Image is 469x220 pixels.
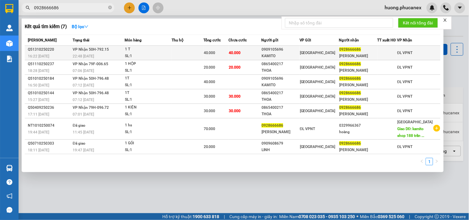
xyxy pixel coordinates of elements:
[204,145,215,149] span: 20.000
[418,158,426,165] button: left
[125,53,171,60] div: SL: 1
[73,76,109,81] span: VP Nhận 50H-796.48
[426,158,433,165] a: 1
[203,38,221,42] span: Tổng cước
[397,120,433,124] span: [GEOGRAPHIC_DATA]
[73,47,109,52] span: VP Nhận 50H-792.15
[261,38,278,42] span: Người gửi
[339,141,361,146] span: 0928666686
[204,80,215,84] span: 40.000
[339,91,361,95] span: 0928666686
[28,90,71,96] div: Q51010250144
[397,109,413,113] span: ĐL VPNT
[228,38,247,42] span: Chưa cước
[433,125,440,132] span: plus-circle
[377,38,396,42] span: TT xuất HĐ
[72,24,88,29] strong: Bộ lọc
[262,111,299,117] div: THOA
[73,141,85,146] span: Đã giao
[300,65,335,70] span: [GEOGRAPHIC_DATA]
[418,158,426,165] li: Previous Page
[28,61,71,67] div: Q51110250237
[339,105,361,110] span: 0928666686
[125,122,171,129] div: 1 hs
[125,75,171,82] div: 1T
[28,46,71,53] div: Q51310250220
[5,4,13,13] img: logo-vxr
[339,38,359,42] span: Người nhận
[125,129,171,136] div: SL: 1
[339,47,361,52] span: 0928666686
[229,51,241,55] span: 40.000
[28,98,49,102] span: 15:27 [DATE]
[262,75,299,82] div: 0909105696
[125,111,171,118] div: SL: 1
[204,94,215,99] span: 30.000
[28,104,71,111] div: Q50409250236
[433,158,441,165] li: Next Page
[262,147,299,153] div: LINH
[125,147,171,154] div: SL: 1
[262,82,299,88] div: KAMITO
[300,109,335,113] span: [GEOGRAPHIC_DATA]
[73,130,94,134] span: 11:45 [DATE]
[28,38,57,42] span: [PERSON_NAME]
[28,112,49,116] span: 17:11 [DATE]
[433,158,441,165] button: right
[398,18,438,28] button: Kết nối tổng đài
[397,94,413,99] span: ĐL VPNT
[339,82,377,88] div: [PERSON_NAME]
[339,76,361,81] span: 0928666686
[125,140,171,147] div: 1 GÓI
[262,140,299,147] div: 0909608679
[6,193,12,199] span: notification
[73,69,94,73] span: 07:06 [DATE]
[73,91,109,95] span: VP Nhận 50H-796.48
[25,23,67,30] h3: Kết quả tìm kiếm ( 7 )
[28,83,49,87] span: 16:50 [DATE]
[73,38,89,42] span: Trạng thái
[300,38,311,42] span: VP Gửi
[26,6,30,10] span: search
[108,5,112,11] span: close-circle
[108,6,112,9] span: close-circle
[397,145,413,149] span: ĐL VPNT
[73,62,108,66] span: VP Nhận 79F-006.65
[28,148,49,152] span: 18:11 [DATE]
[28,130,49,134] span: 19:44 [DATE]
[204,65,215,70] span: 20.000
[285,18,393,28] input: Nhập số tổng đài
[34,4,107,11] input: Tìm tên, số ĐT hoặc mã đơn
[262,90,299,96] div: 0865400217
[73,98,94,102] span: 07:12 [DATE]
[262,53,299,59] div: KAMITO
[125,82,171,89] div: SL: 1
[125,61,171,67] div: 1 HỘP
[73,148,94,152] span: 19:47 [DATE]
[300,145,335,149] span: [GEOGRAPHIC_DATA]
[84,24,88,29] span: down
[300,94,335,99] span: [GEOGRAPHIC_DATA]
[339,111,377,117] div: [PERSON_NAME]
[435,159,439,163] span: right
[397,65,413,70] span: ĐL VPNT
[28,75,71,82] div: Q51010250184
[300,51,335,55] span: [GEOGRAPHIC_DATA]
[67,22,93,32] button: Bộ lọcdown
[125,90,171,96] div: 1T
[204,127,215,131] span: 70.000
[73,83,94,87] span: 07:12 [DATE]
[73,112,94,116] span: 07:01 [DATE]
[300,80,335,84] span: [GEOGRAPHIC_DATA]
[6,207,12,213] span: message
[262,129,299,135] div: [PERSON_NAME]
[229,65,241,70] span: 20.000
[73,54,94,58] span: 22:48 [DATE]
[262,46,299,53] div: 0909105696
[125,46,171,53] div: 1 T
[28,140,71,147] div: Q50710250303
[339,147,377,153] div: [PERSON_NAME]
[397,51,413,55] span: ĐL VPNT
[339,67,377,74] div: [PERSON_NAME]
